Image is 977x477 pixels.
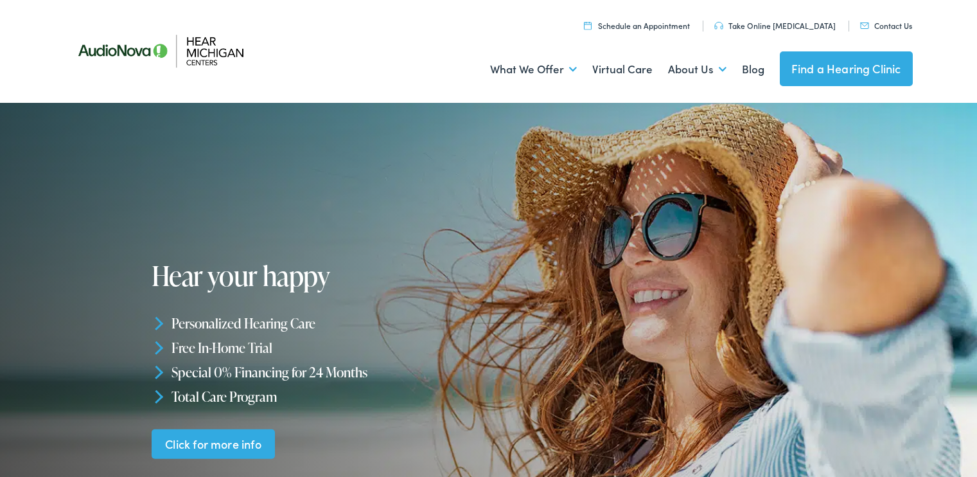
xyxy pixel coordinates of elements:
li: Personalized Hearing Care [152,311,493,336]
a: Take Online [MEDICAL_DATA] [714,20,836,31]
img: utility icon [714,22,723,30]
a: Schedule an Appointment [584,20,690,31]
a: What We Offer [490,46,577,93]
a: Blog [742,46,764,93]
a: Click for more info [152,429,276,459]
li: Total Care Program [152,384,493,408]
a: Find a Hearing Clinic [780,51,913,86]
h1: Hear your happy [152,261,493,291]
img: utility icon [860,22,869,29]
li: Special 0% Financing for 24 Months [152,360,493,384]
li: Free In-Home Trial [152,336,493,360]
a: Virtual Care [592,46,653,93]
img: utility icon [584,21,592,30]
a: About Us [668,46,726,93]
a: Contact Us [860,20,912,31]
